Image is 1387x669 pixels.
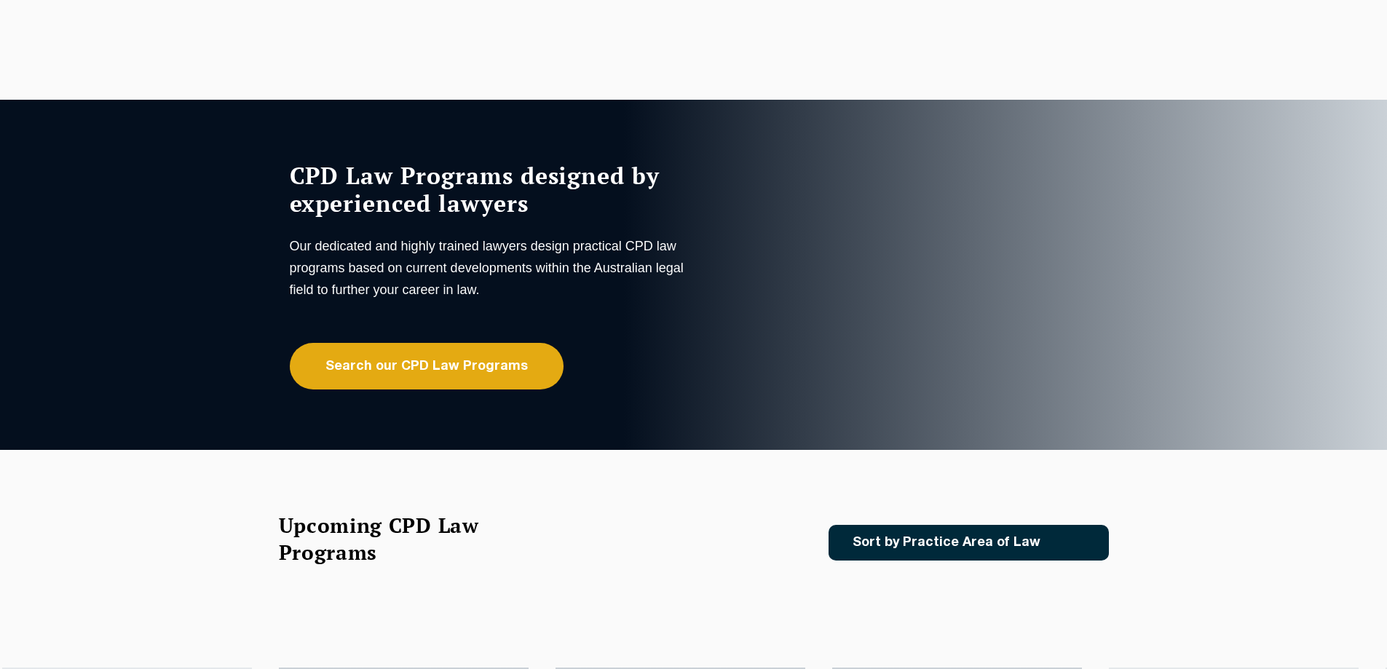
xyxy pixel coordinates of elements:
img: Icon [1064,537,1080,549]
h1: CPD Law Programs designed by experienced lawyers [290,162,690,217]
a: Search our CPD Law Programs [290,343,564,389]
p: Our dedicated and highly trained lawyers design practical CPD law programs based on current devel... [290,235,690,301]
a: Sort by Practice Area of Law [829,525,1109,561]
h2: Upcoming CPD Law Programs [279,512,515,566]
